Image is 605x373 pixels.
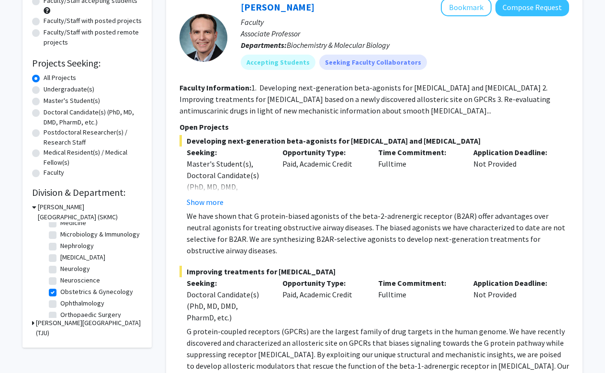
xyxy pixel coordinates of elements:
label: Orthopaedic Surgery [60,310,121,320]
b: Departments: [241,40,287,50]
p: Faculty [241,16,569,28]
label: Medical Resident(s) / Medical Fellow(s) [44,147,142,168]
label: Neuroscience [60,275,100,285]
p: Opportunity Type: [282,147,364,158]
p: Application Deadline: [473,147,555,158]
label: Postdoctoral Researcher(s) / Research Staff [44,127,142,147]
h3: [PERSON_NAME][GEOGRAPHIC_DATA] (SKMC) [38,202,142,222]
label: Medicine [60,218,86,228]
label: Neurology [60,264,90,274]
label: Doctoral Candidate(s) (PhD, MD, DMD, PharmD, etc.) [44,107,142,127]
mat-chip: Seeking Faculty Collaborators [319,55,427,70]
label: Master's Student(s) [44,96,100,106]
span: Developing next-generation beta-agonists for [MEDICAL_DATA] and [MEDICAL_DATA] [179,135,569,147]
b: Faculty Information: [179,83,251,92]
label: All Projects [44,73,76,83]
label: Ophthalmology [60,298,104,308]
label: Faculty/Staff with posted remote projects [44,27,142,47]
span: Improving treatments for [MEDICAL_DATA] [179,266,569,277]
p: Seeking: [187,277,268,289]
label: Undergraduate(s) [44,84,94,94]
label: Microbiology & Immunology [60,229,140,239]
h2: Division & Department: [32,187,142,198]
p: Opportunity Type: [282,277,364,289]
a: [PERSON_NAME] [241,1,314,13]
div: Paid, Academic Credit [275,147,371,208]
button: Show more [187,196,224,208]
iframe: Chat [7,330,41,366]
p: Application Deadline: [473,277,555,289]
div: Master's Student(s), Doctoral Candidate(s) (PhD, MD, DMD, PharmD, etc.) [187,158,268,204]
div: Not Provided [466,277,562,323]
p: We have shown that G protein-biased agonists of the beta-2-adrenergic receptor (B2AR) offer advan... [187,210,569,256]
h2: Projects Seeking: [32,57,142,69]
p: Associate Professor [241,28,569,39]
div: Paid, Academic Credit [275,277,371,323]
label: Faculty [44,168,64,178]
span: Biochemistry & Molecular Biology [287,40,390,50]
div: Not Provided [466,147,562,208]
p: Time Commitment: [378,147,459,158]
div: Fulltime [371,147,467,208]
fg-read-more: 1. Developing next-generation beta-agonists for [MEDICAL_DATA] and [MEDICAL_DATA] 2. Improving tr... [179,83,550,115]
h3: [PERSON_NAME][GEOGRAPHIC_DATA] (TJU) [36,318,142,338]
div: Fulltime [371,277,467,323]
mat-chip: Accepting Students [241,55,315,70]
label: Nephrology [60,241,94,251]
label: Obstetrics & Gynecology [60,287,133,297]
p: Seeking: [187,147,268,158]
div: Doctoral Candidate(s) (PhD, MD, DMD, PharmD, etc.) [187,289,268,323]
label: Faculty/Staff with posted projects [44,16,142,26]
p: Time Commitment: [378,277,459,289]
p: Open Projects [179,121,569,133]
label: [MEDICAL_DATA] [60,252,105,262]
